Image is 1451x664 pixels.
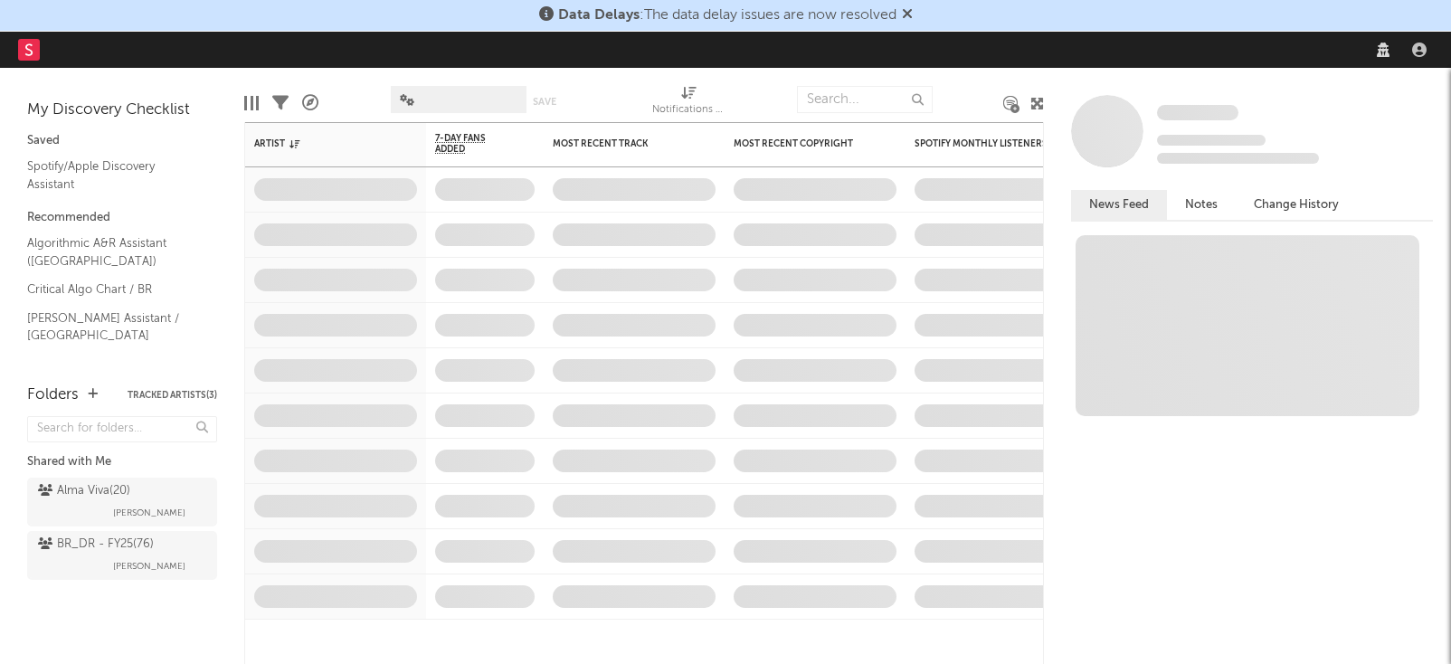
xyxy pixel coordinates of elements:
[27,207,217,229] div: Recommended
[27,308,199,346] a: [PERSON_NAME] Assistant / [GEOGRAPHIC_DATA]
[435,133,507,155] span: 7-Day Fans Added
[1236,190,1357,220] button: Change History
[734,138,869,149] div: Most Recent Copyright
[27,280,199,299] a: Critical Algo Chart / BR
[38,480,130,502] div: Alma Viva ( 20 )
[902,8,913,23] span: Dismiss
[797,86,933,113] input: Search...
[553,138,688,149] div: Most Recent Track
[27,384,79,406] div: Folders
[915,138,1050,149] div: Spotify Monthly Listeners
[27,531,217,580] a: BR_DR - FY25(76)[PERSON_NAME]
[558,8,640,23] span: Data Delays
[113,555,185,577] span: [PERSON_NAME]
[27,100,217,121] div: My Discovery Checklist
[254,138,390,149] div: Artist
[1071,190,1167,220] button: News Feed
[27,233,199,270] a: Algorithmic A&R Assistant ([GEOGRAPHIC_DATA])
[1167,190,1236,220] button: Notes
[244,77,259,129] div: Edit Columns
[652,77,725,129] div: Notifications (Artist)
[38,534,154,555] div: BR_DR - FY25 ( 76 )
[1157,104,1238,122] a: Some Artist
[652,100,725,121] div: Notifications (Artist)
[27,130,217,152] div: Saved
[113,502,185,524] span: [PERSON_NAME]
[27,416,217,442] input: Search for folders...
[1157,153,1319,164] span: 0 fans last week
[1157,135,1266,146] span: Tracking Since: [DATE]
[128,391,217,400] button: Tracked Artists(3)
[27,157,199,194] a: Spotify/Apple Discovery Assistant
[27,451,217,473] div: Shared with Me
[302,77,318,129] div: A&R Pipeline
[27,478,217,526] a: Alma Viva(20)[PERSON_NAME]
[272,77,289,129] div: Filters
[1157,105,1238,120] span: Some Artist
[533,97,556,107] button: Save
[558,8,896,23] span: : The data delay issues are now resolved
